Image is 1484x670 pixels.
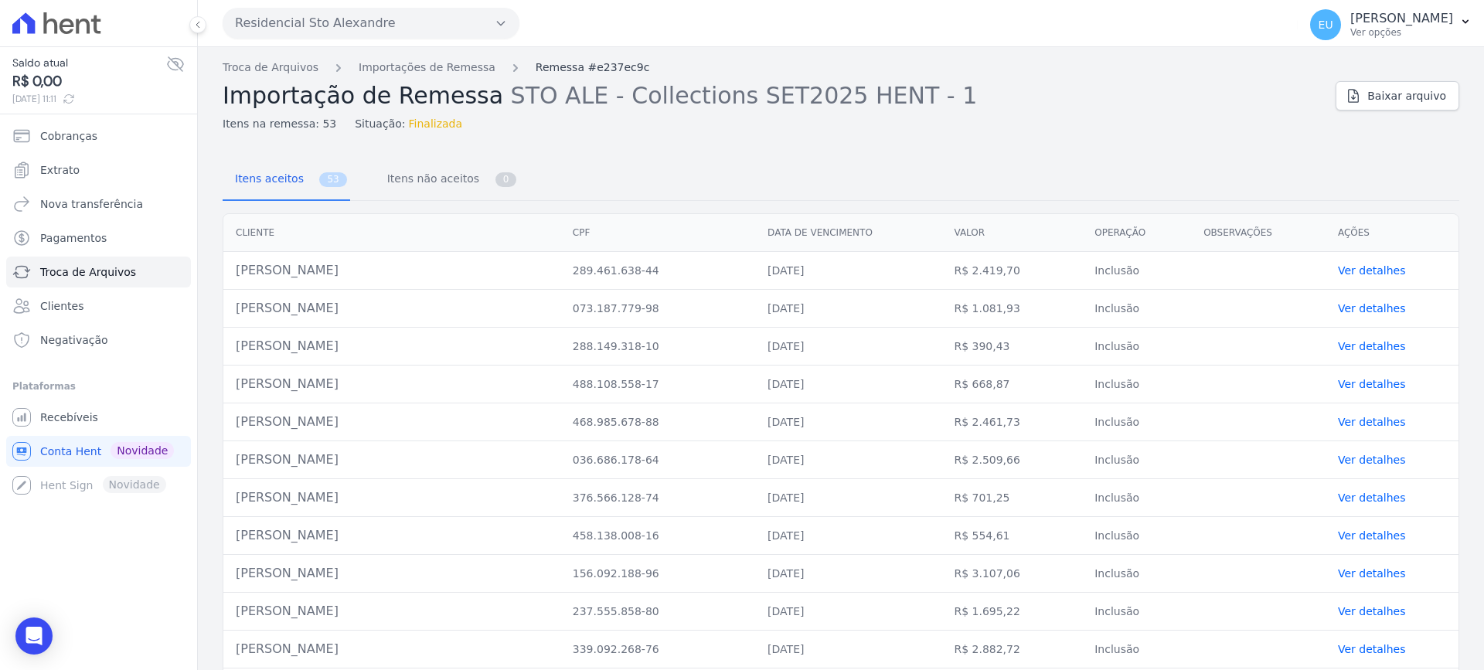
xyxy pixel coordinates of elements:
[941,441,1082,479] td: R$ 2.509,66
[941,631,1082,668] td: R$ 2.882,72
[6,189,191,219] a: Nova transferência
[1336,81,1459,111] a: Baixar arquivo
[223,328,560,366] td: [PERSON_NAME]
[1338,378,1406,390] a: Ver detalhes
[1338,302,1406,315] a: Ver detalhes
[560,252,755,290] td: 289.461.638-44
[223,116,336,132] span: Itens na remessa: 53
[223,160,519,201] nav: Tab selector
[941,403,1082,441] td: R$ 2.461,73
[40,196,143,212] span: Nova transferência
[40,410,98,425] span: Recebíveis
[560,517,755,555] td: 458.138.008-16
[223,82,503,109] span: Importação de Remessa
[560,328,755,366] td: 288.149.318-10
[495,172,517,187] span: 0
[40,128,97,144] span: Cobranças
[111,442,174,459] span: Novidade
[1082,328,1191,366] td: Inclusão
[560,214,755,252] th: CPF
[941,479,1082,517] td: R$ 701,25
[755,290,941,328] td: [DATE]
[223,517,560,555] td: [PERSON_NAME]
[6,402,191,433] a: Recebíveis
[755,631,941,668] td: [DATE]
[223,60,1323,76] nav: Breadcrumb
[1338,264,1406,277] a: Ver detalhes
[355,116,405,132] span: Situação:
[755,328,941,366] td: [DATE]
[560,441,755,479] td: 036.686.178-64
[941,252,1082,290] td: R$ 2.419,70
[755,593,941,631] td: [DATE]
[1338,605,1406,617] a: Ver detalhes
[1338,454,1406,466] a: Ver detalhes
[223,60,318,76] a: Troca de Arquivos
[560,555,755,593] td: 156.092.188-96
[755,366,941,403] td: [DATE]
[941,517,1082,555] td: R$ 554,61
[223,160,350,201] a: Itens aceitos 53
[1082,441,1191,479] td: Inclusão
[223,8,519,39] button: Residencial Sto Alexandre
[755,517,941,555] td: [DATE]
[755,555,941,593] td: [DATE]
[1191,214,1326,252] th: Observações
[6,155,191,185] a: Extrato
[560,479,755,517] td: 376.566.128-74
[1338,643,1406,655] a: Ver detalhes
[941,366,1082,403] td: R$ 668,87
[223,479,560,517] td: [PERSON_NAME]
[12,121,185,501] nav: Sidebar
[1082,214,1191,252] th: Operação
[40,332,108,348] span: Negativação
[560,593,755,631] td: 237.555.858-80
[1338,416,1406,428] a: Ver detalhes
[6,121,191,151] a: Cobranças
[755,441,941,479] td: [DATE]
[755,403,941,441] td: [DATE]
[511,80,978,109] span: STO ALE - Collections SET2025 HENT - 1
[1338,491,1406,504] a: Ver detalhes
[560,366,755,403] td: 488.108.558-17
[40,162,80,178] span: Extrato
[223,252,560,290] td: [PERSON_NAME]
[6,291,191,321] a: Clientes
[1338,340,1406,352] a: Ver detalhes
[40,444,101,459] span: Conta Hent
[1082,631,1191,668] td: Inclusão
[1338,567,1406,580] a: Ver detalhes
[1082,479,1191,517] td: Inclusão
[941,555,1082,593] td: R$ 3.107,06
[536,60,650,76] a: Remessa #e237ec9c
[319,172,346,187] span: 53
[226,163,307,194] span: Itens aceitos
[223,403,560,441] td: [PERSON_NAME]
[40,298,83,314] span: Clientes
[223,366,560,403] td: [PERSON_NAME]
[223,631,560,668] td: [PERSON_NAME]
[1082,290,1191,328] td: Inclusão
[1319,19,1333,30] span: EU
[375,160,520,201] a: Itens não aceitos 0
[1082,517,1191,555] td: Inclusão
[560,403,755,441] td: 468.985.678-88
[941,593,1082,631] td: R$ 1.695,22
[40,264,136,280] span: Troca de Arquivos
[6,223,191,253] a: Pagamentos
[755,252,941,290] td: [DATE]
[1326,214,1458,252] th: Ações
[12,92,166,106] span: [DATE] 11:11
[223,290,560,328] td: [PERSON_NAME]
[1082,252,1191,290] td: Inclusão
[15,617,53,655] div: Open Intercom Messenger
[223,441,560,479] td: [PERSON_NAME]
[755,214,941,252] th: Data de vencimento
[1298,3,1484,46] button: EU [PERSON_NAME] Ver opções
[12,55,166,71] span: Saldo atual
[560,290,755,328] td: 073.187.779-98
[223,214,560,252] th: Cliente
[12,377,185,396] div: Plataformas
[6,325,191,355] a: Negativação
[40,230,107,246] span: Pagamentos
